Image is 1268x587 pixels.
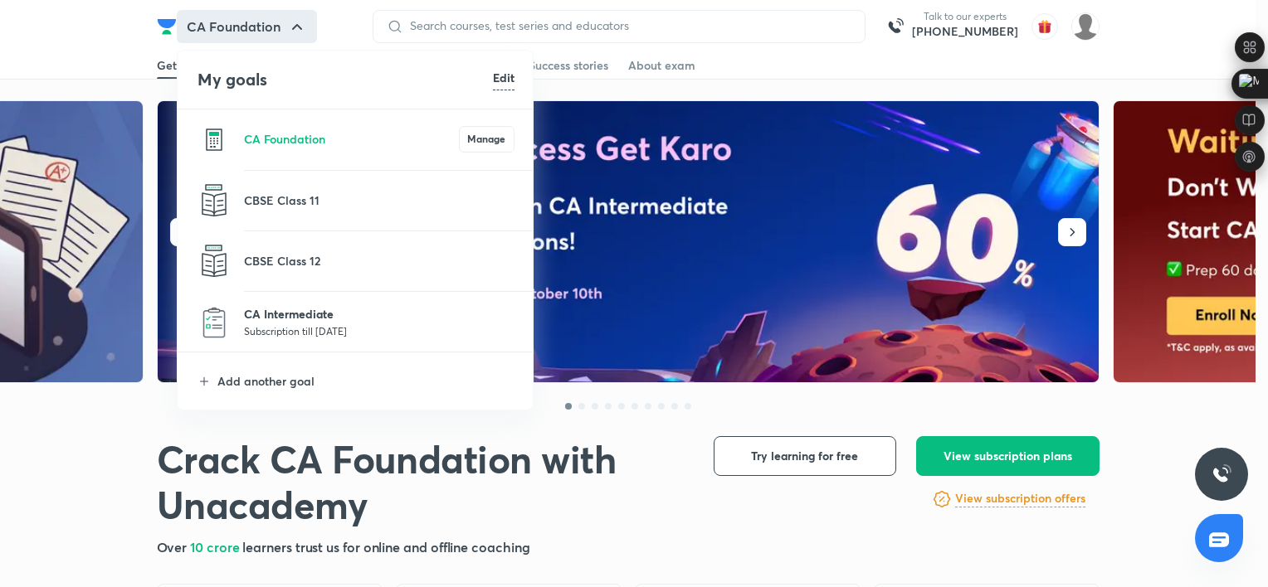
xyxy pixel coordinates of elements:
[198,245,231,278] img: CBSE Class 12
[198,184,231,217] img: CBSE Class 11
[244,305,515,323] p: CA Intermediate
[217,372,515,390] p: Add another goal
[493,69,515,86] h6: Edit
[198,306,231,339] img: CA Intermediate
[244,130,459,148] p: CA Foundation
[244,252,515,269] p: CBSE Class 12
[244,192,515,209] p: CBSE Class 11
[244,323,515,339] p: Subscription till [DATE]
[198,67,493,92] h4: My goals
[198,123,231,156] img: CA Foundation
[459,126,515,153] button: Manage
